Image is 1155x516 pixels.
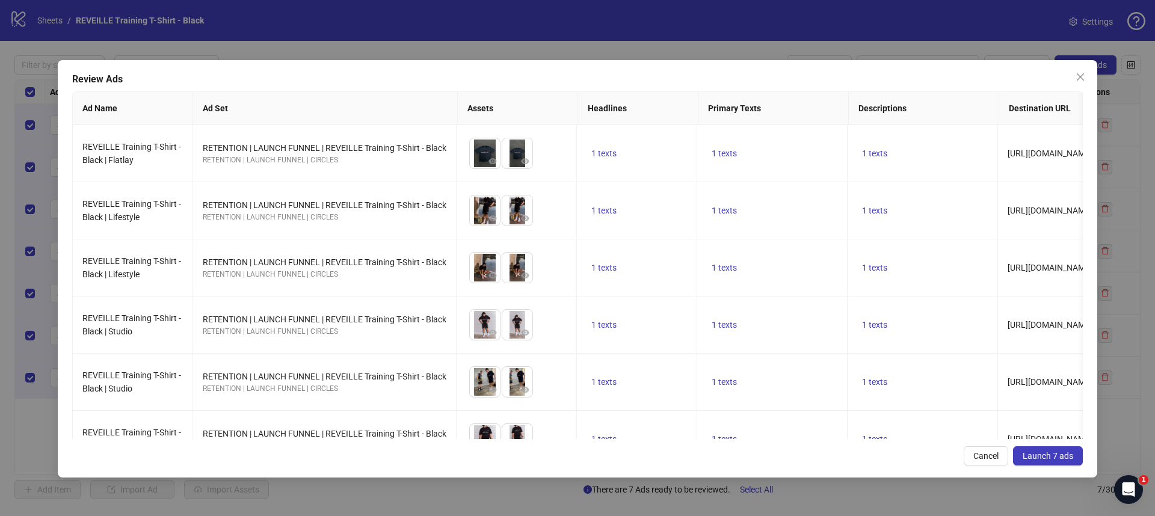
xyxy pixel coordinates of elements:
th: Headlines [578,92,698,125]
span: eye [521,328,529,337]
button: Close [1071,67,1090,87]
button: 1 texts [857,375,892,389]
span: REVEILLE Training T-Shirt - Black | Studio [82,370,181,393]
span: REVEILLE Training T-Shirt - Black | Close Crop [82,428,181,450]
span: eye [521,385,529,394]
span: 1 texts [712,263,737,272]
button: Cancel [964,446,1008,465]
button: 1 texts [857,203,892,218]
button: 1 texts [587,146,621,161]
span: REVEILLE Training T-Shirt - Black | Lifestyle [82,256,181,279]
span: [URL][DOMAIN_NAME] [1008,320,1092,330]
button: Preview [485,154,500,168]
div: RETENTION | LAUNCH FUNNEL | CIRCLES [203,212,446,223]
iframe: Intercom live chat [1114,475,1143,504]
span: 1 texts [712,206,737,215]
span: REVEILLE Training T-Shirt - Black | Studio [82,313,181,336]
button: Preview [518,325,532,340]
div: RETENTION | LAUNCH FUNNEL | REVEILLE Training T-Shirt - Black [203,427,446,440]
button: 1 texts [707,375,742,389]
span: 1 texts [591,149,617,158]
span: eye [488,157,497,165]
button: 1 texts [857,146,892,161]
span: 1 texts [591,377,617,387]
span: 1 texts [712,320,737,330]
th: Primary Texts [698,92,849,125]
img: Asset 1 [470,310,500,340]
span: 1 texts [862,320,887,330]
span: [URL][DOMAIN_NAME] [1008,434,1092,444]
span: [URL][DOMAIN_NAME] [1008,149,1092,158]
span: 1 texts [712,149,737,158]
div: RETENTION | LAUNCH FUNNEL | REVEILLE Training T-Shirt - Black [203,198,446,212]
div: RETENTION | LAUNCH FUNNEL | CIRCLES [203,326,446,337]
span: [URL][DOMAIN_NAME] [1008,206,1092,215]
button: Preview [518,211,532,226]
img: Asset 2 [502,367,532,397]
span: eye [488,271,497,280]
button: Preview [518,382,532,397]
span: 1 texts [862,206,887,215]
img: Asset 1 [470,253,500,283]
div: RETENTION | LAUNCH FUNNEL | REVEILLE Training T-Shirt - Black [203,313,446,326]
span: 1 texts [862,263,887,272]
div: RETENTION | LAUNCH FUNNEL | CIRCLES [203,383,446,395]
span: 1 texts [591,206,617,215]
img: Asset 2 [502,424,532,454]
th: Destination URL [999,92,1120,125]
button: Preview [518,268,532,283]
button: 1 texts [707,432,742,446]
button: Launch 7 ads [1013,446,1083,465]
span: 1 [1139,475,1148,485]
span: [URL][DOMAIN_NAME] [1008,377,1092,387]
img: Asset 2 [502,195,532,226]
button: 1 texts [587,432,621,446]
div: RETENTION | LAUNCH FUNNEL | REVEILLE Training T-Shirt - Black [203,370,446,383]
img: Asset 2 [502,253,532,283]
span: REVEILLE Training T-Shirt - Black | Flatlay [82,142,181,165]
button: Preview [485,382,500,397]
span: 1 texts [712,434,737,444]
span: [URL][DOMAIN_NAME] [1008,263,1092,272]
div: Review Ads [72,72,1083,87]
span: 1 texts [591,320,617,330]
button: 1 texts [587,375,621,389]
button: Preview [518,154,532,168]
button: 1 texts [857,318,892,332]
span: 1 texts [591,434,617,444]
div: RETENTION | LAUNCH FUNNEL | REVEILLE Training T-Shirt - Black [203,141,446,155]
span: eye [488,328,497,337]
img: Asset 2 [502,138,532,168]
span: 1 texts [591,263,617,272]
button: 1 texts [857,260,892,275]
span: eye [521,214,529,223]
span: 1 texts [862,149,887,158]
img: Asset 1 [470,138,500,168]
button: 1 texts [707,146,742,161]
span: Cancel [973,451,999,461]
img: Asset 1 [470,367,500,397]
th: Ad Set [193,92,458,125]
th: Assets [458,92,578,125]
span: REVEILLE Training T-Shirt - Black | Lifestyle [82,199,181,222]
span: close [1076,72,1085,82]
span: eye [521,271,529,280]
div: RETENTION | LAUNCH FUNNEL | CIRCLES [203,155,446,166]
th: Ad Name [73,92,193,125]
button: 1 texts [707,260,742,275]
span: 1 texts [712,377,737,387]
span: eye [488,385,497,394]
span: Launch 7 ads [1023,451,1073,461]
button: Preview [485,268,500,283]
img: Asset 1 [470,424,500,454]
button: 1 texts [587,203,621,218]
th: Descriptions [849,92,999,125]
button: Preview [485,211,500,226]
button: 1 texts [587,260,621,275]
button: 1 texts [857,432,892,446]
span: 1 texts [862,434,887,444]
button: 1 texts [707,318,742,332]
span: eye [521,157,529,165]
img: Asset 2 [502,310,532,340]
button: 1 texts [707,203,742,218]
